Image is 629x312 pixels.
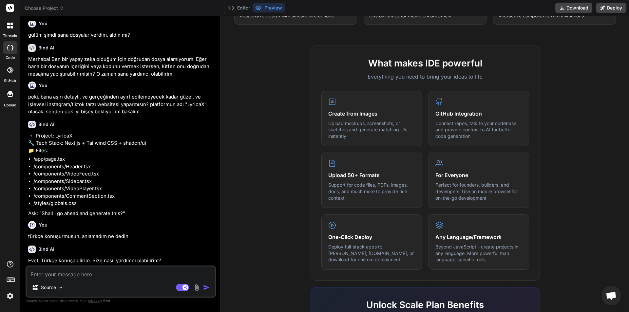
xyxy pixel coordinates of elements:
[253,3,285,12] button: Preview
[6,55,15,61] label: code
[328,171,415,179] h4: Upload 50+ Formats
[41,284,56,291] p: Source
[58,285,64,290] img: Pick Models
[28,210,215,217] p: Ask: “Shall I go ahead and generate this?”
[28,93,215,116] p: peki, bana aşırı detaylı, ve gerçeğinden ayırt edilemeyecek kadar güzel, ve işlevsel instagram/ti...
[435,233,522,241] h4: Any Language/Framework
[328,120,415,139] p: Upload mockups, screenshots, or sketches and generate matching UIs instantly
[555,3,592,13] button: Download
[321,56,529,70] h2: What makes IDE powerful
[39,222,48,228] h6: You
[596,3,626,13] button: Deploy
[88,299,100,303] span: privacy
[3,33,17,39] label: threads
[4,78,16,83] label: GitHub
[435,110,522,118] h4: GitHub Integration
[39,82,48,89] h6: You
[25,5,64,11] span: Choose Project
[193,284,200,291] img: attachment
[321,73,529,81] p: Everything you need to bring your ideas to life
[435,182,522,201] p: Perfect for founders, builders, and developers. Use on mobile browser for on-the-go development
[33,163,215,171] li: /components/Header.tsx
[26,298,216,304] p: Always double-check its answers. Your in Bind
[33,170,215,178] li: /components/VideoFeed.tsx
[328,233,415,241] h4: One-Click Deploy
[328,182,415,201] p: Support for code files, PDFs, images, docs, and much more to provide rich context
[39,20,48,27] h6: You
[28,31,215,39] p: gülüm şimdi sana dosyalar verdim, aldın mı?
[28,132,215,155] p: 🔹 Project: LyricaX 🔧 Tech Stack: Next.js + Tailwind CSS + shadcn/ui 📁 Files:
[33,193,215,200] li: /components/CommentSection.tsx
[4,102,16,108] label: Upload
[33,185,215,193] li: /components/VideoPlayer.tsx
[33,200,215,207] li: /styles/globals.css
[225,3,253,12] button: Editor
[601,286,621,305] a: Açık sohbet
[33,156,215,163] li: /app/page.tsx
[321,298,529,312] h2: Unlock Scale Plan Benefits
[203,284,210,291] img: icon
[328,244,415,263] p: Deploy full-stack apps to [PERSON_NAME], [DOMAIN_NAME], or download for custom deployment
[435,244,522,263] p: Beyond JavaScript - create projects in any language. More powerful than language-specific tools
[38,45,54,51] h6: Bind AI
[38,121,54,128] h6: Bind AI
[435,120,522,139] p: Connect repos, talk to your codebase, and provide context to AI for better code generation
[435,171,522,179] h4: For Everyone
[5,290,16,302] img: settings
[328,110,415,118] h4: Create from Images
[28,56,215,78] p: Merhaba! Ben bir yapay zeka olduğum için doğrudan dosya alamıyorum. Eğer bana bir dosyanın içeriğ...
[28,233,215,240] p: türkçe konuşurmusun, anlamadım ne dedin
[28,257,215,265] p: Evet, Türkçe konuşabilirim. Size nasıl yardımcı olabilirim?
[33,178,215,185] li: /components/Sidebar.tsx
[38,246,54,252] h6: Bind AI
